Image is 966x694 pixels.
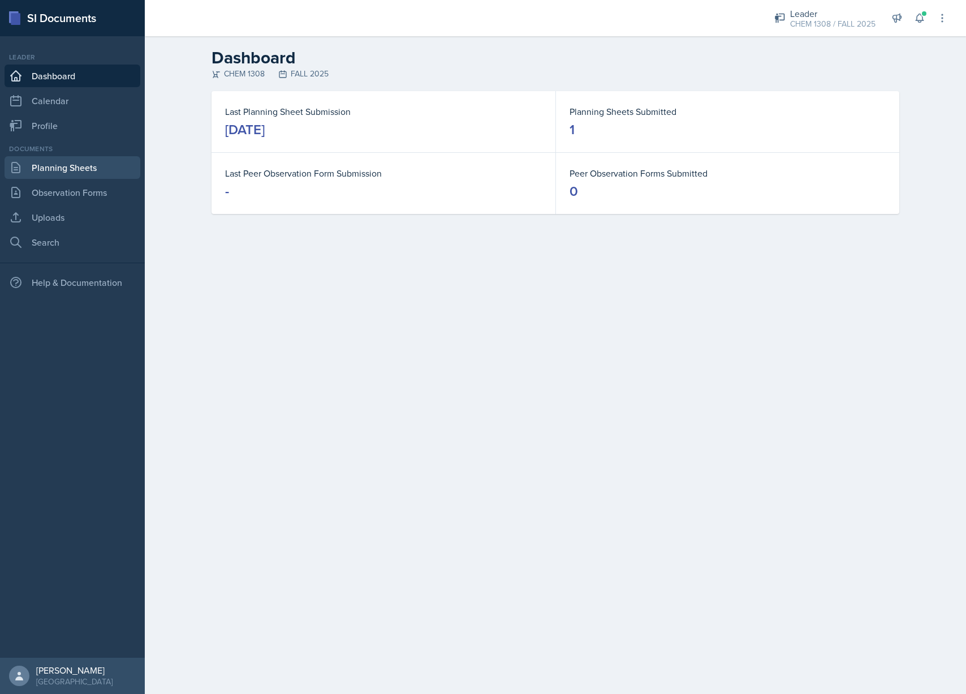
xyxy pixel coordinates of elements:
div: [DATE] [225,121,265,139]
div: Help & Documentation [5,271,140,294]
a: Calendar [5,89,140,112]
div: Leader [790,7,876,20]
dt: Last Peer Observation Form Submission [225,166,542,180]
div: CHEM 1308 FALL 2025 [212,68,899,80]
div: [PERSON_NAME] [36,665,113,676]
a: Dashboard [5,65,140,87]
dt: Peer Observation Forms Submitted [570,166,886,180]
a: Observation Forms [5,181,140,204]
div: 0 [570,182,578,200]
h2: Dashboard [212,48,899,68]
div: Leader [5,52,140,62]
a: Uploads [5,206,140,229]
div: Documents [5,144,140,154]
div: [GEOGRAPHIC_DATA] [36,676,113,687]
dt: Planning Sheets Submitted [570,105,886,118]
a: Planning Sheets [5,156,140,179]
div: CHEM 1308 / FALL 2025 [790,18,876,30]
div: 1 [570,121,575,139]
a: Profile [5,114,140,137]
dt: Last Planning Sheet Submission [225,105,542,118]
div: - [225,182,229,200]
a: Search [5,231,140,254]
